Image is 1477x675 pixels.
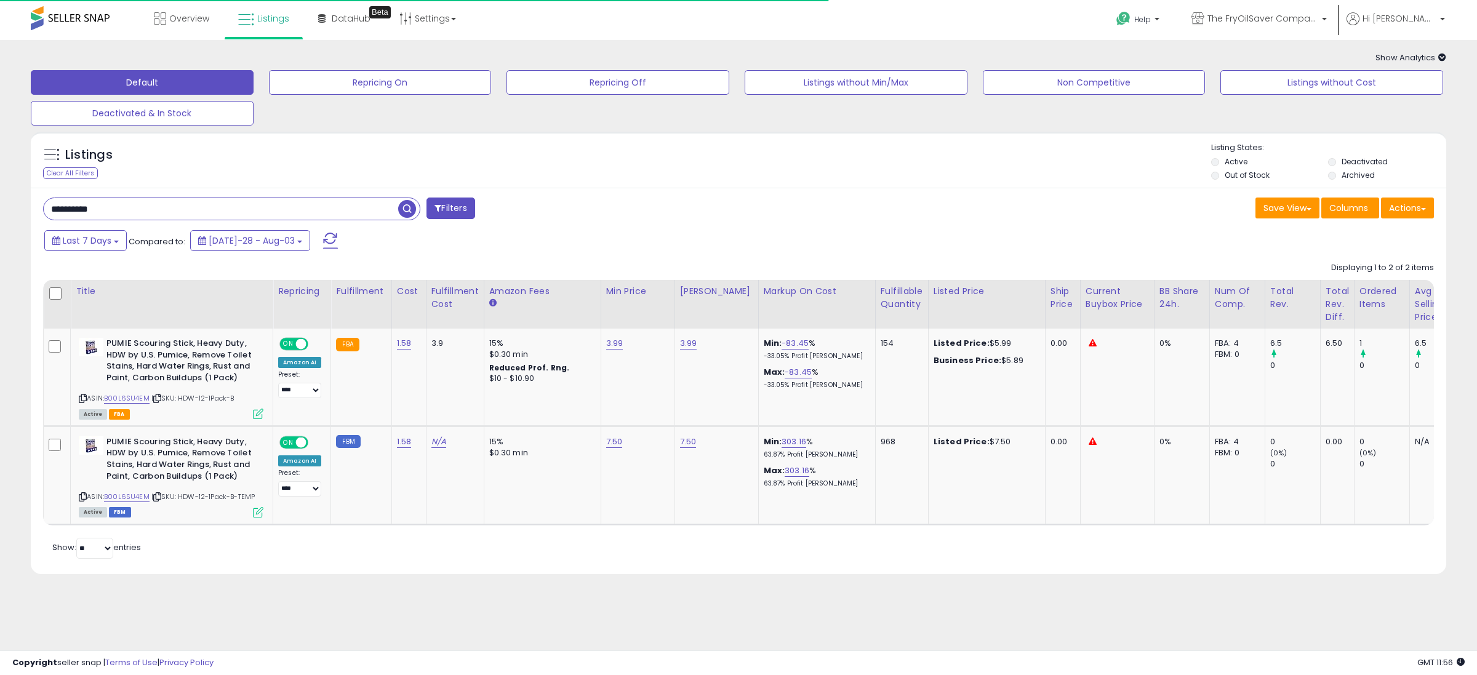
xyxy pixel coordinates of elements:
[63,234,111,247] span: Last 7 Days
[764,436,782,447] b: Min:
[881,338,919,349] div: 154
[79,409,107,420] span: All listings currently available for purchase on Amazon
[1159,338,1200,349] div: 0%
[983,70,1206,95] button: Non Competitive
[1051,285,1075,311] div: Ship Price
[1220,70,1443,95] button: Listings without Cost
[745,70,967,95] button: Listings without Min/Max
[397,436,412,448] a: 1.58
[129,236,185,247] span: Compared to:
[764,465,785,476] b: Max:
[257,12,289,25] span: Listings
[1359,436,1409,447] div: 0
[1051,436,1071,447] div: 0.00
[764,352,866,361] p: -33.05% Profit [PERSON_NAME]
[31,70,254,95] button: Default
[764,367,866,389] div: %
[680,436,697,448] a: 7.50
[109,409,130,420] span: FBA
[1326,338,1345,349] div: 6.50
[426,198,474,219] button: Filters
[764,366,785,378] b: Max:
[336,435,360,448] small: FBM
[1342,156,1388,167] label: Deactivated
[336,338,359,351] small: FBA
[489,298,497,309] small: Amazon Fees.
[79,436,263,516] div: ASIN:
[397,337,412,349] a: 1.58
[106,338,256,386] b: PUMIE Scouring Stick, Heavy Duty, HDW by U.S. Pumice, Remove Toilet Stains, Hard Water Rings, Rus...
[332,12,370,25] span: DataHub
[281,437,296,447] span: ON
[1342,170,1375,180] label: Archived
[269,70,492,95] button: Repricing On
[278,469,321,497] div: Preset:
[109,507,131,517] span: FBM
[764,465,866,488] div: %
[1359,458,1409,469] div: 0
[489,436,591,447] div: 15%
[1134,14,1151,25] span: Help
[934,337,990,349] b: Listed Price:
[1207,12,1318,25] span: The FryOilSaver Company
[79,338,103,356] img: 41WG2oGfeHL._SL40_.jpg
[52,541,141,553] span: Show: entries
[1051,338,1071,349] div: 0.00
[43,167,98,179] div: Clear All Filters
[934,354,1001,366] b: Business Price:
[278,357,321,368] div: Amazon AI
[431,285,479,311] div: Fulfillment Cost
[1159,285,1204,311] div: BB Share 24h.
[65,146,113,164] h5: Listings
[1331,262,1434,274] div: Displaying 1 to 2 of 2 items
[1086,285,1149,311] div: Current Buybox Price
[680,337,697,349] a: 3.99
[782,436,806,448] a: 303.16
[104,393,150,404] a: B00L6SU4EM
[1381,198,1434,218] button: Actions
[79,436,103,455] img: 41WG2oGfeHL._SL40_.jpg
[31,101,254,126] button: Deactivated & In Stock
[489,338,591,349] div: 15%
[1415,338,1465,349] div: 6.5
[758,280,875,329] th: The percentage added to the cost of goods (COGS) that forms the calculator for Min & Max prices.
[1215,447,1255,458] div: FBM: 0
[1215,338,1255,349] div: FBA: 4
[606,285,670,298] div: Min Price
[606,337,623,349] a: 3.99
[106,436,256,485] b: PUMIE Scouring Stick, Heavy Duty, HDW by U.S. Pumice, Remove Toilet Stains, Hard Water Rings, Rus...
[431,436,446,448] a: N/A
[1375,52,1446,63] span: Show Analytics
[306,437,326,447] span: OFF
[1270,458,1320,469] div: 0
[1359,360,1409,371] div: 0
[1359,285,1404,311] div: Ordered Items
[489,349,591,360] div: $0.30 min
[1415,360,1465,371] div: 0
[782,337,809,349] a: -83.45
[785,465,809,477] a: 303.16
[281,339,296,349] span: ON
[1329,202,1368,214] span: Columns
[1270,360,1320,371] div: 0
[764,338,866,361] div: %
[606,436,623,448] a: 7.50
[1225,156,1247,167] label: Active
[278,455,321,466] div: Amazon AI
[79,507,107,517] span: All listings currently available for purchase on Amazon
[278,285,326,298] div: Repricing
[44,230,127,251] button: Last 7 Days
[104,492,150,502] a: B00L6SU4EM
[79,338,263,418] div: ASIN:
[397,285,421,298] div: Cost
[1159,436,1200,447] div: 0%
[489,447,591,458] div: $0.30 min
[1415,285,1460,324] div: Avg Selling Price
[1363,12,1436,25] span: Hi [PERSON_NAME]
[431,338,474,349] div: 3.9
[934,338,1036,349] div: $5.99
[76,285,268,298] div: Title
[1270,448,1287,458] small: (0%)
[764,436,866,459] div: %
[1255,198,1319,218] button: Save View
